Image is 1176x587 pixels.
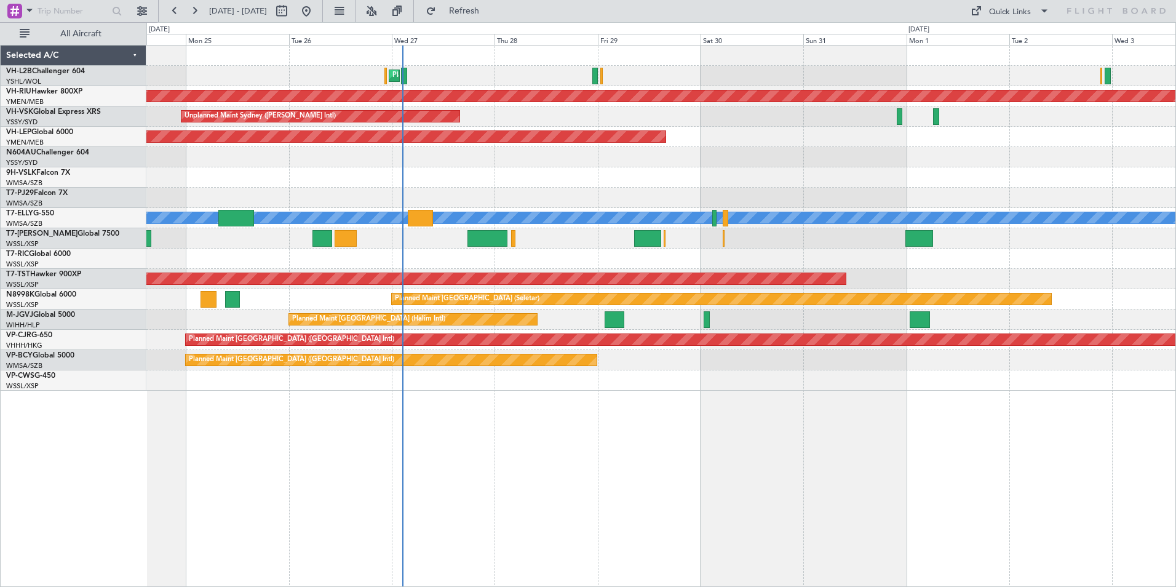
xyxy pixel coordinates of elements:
[6,68,32,75] span: VH-L2B
[495,34,597,45] div: Thu 28
[32,30,130,38] span: All Aircraft
[803,34,906,45] div: Sun 31
[6,381,39,391] a: WSSL/XSP
[6,149,36,156] span: N604AU
[14,24,133,44] button: All Aircraft
[6,239,39,249] a: WSSL/XSP
[6,149,89,156] a: N604AUChallenger 604
[439,7,490,15] span: Refresh
[420,1,494,21] button: Refresh
[6,291,76,298] a: N8998KGlobal 6000
[6,158,38,167] a: YSSY/SYD
[6,108,33,116] span: VH-VSK
[6,230,77,238] span: T7-[PERSON_NAME]
[6,138,44,147] a: YMEN/MEB
[6,230,119,238] a: T7-[PERSON_NAME]Global 7500
[6,280,39,289] a: WSSL/XSP
[189,351,394,369] div: Planned Maint [GEOGRAPHIC_DATA] ([GEOGRAPHIC_DATA] Intl)
[6,88,82,95] a: VH-RIUHawker 800XP
[395,290,539,308] div: Planned Maint [GEOGRAPHIC_DATA] (Seletar)
[149,25,170,35] div: [DATE]
[6,169,70,177] a: 9H-VSLKFalcon 7X
[6,271,81,278] a: T7-TSTHawker 900XP
[6,332,31,339] span: VP-CJR
[6,68,85,75] a: VH-L2BChallenger 604
[185,107,336,126] div: Unplanned Maint Sydney ([PERSON_NAME] Intl)
[6,178,42,188] a: WMSA/SZB
[6,118,38,127] a: YSSY/SYD
[392,34,495,45] div: Wed 27
[6,88,31,95] span: VH-RIU
[598,34,701,45] div: Fri 29
[209,6,267,17] span: [DATE] - [DATE]
[701,34,803,45] div: Sat 30
[6,300,39,309] a: WSSL/XSP
[6,250,29,258] span: T7-RIC
[292,310,445,329] div: Planned Maint [GEOGRAPHIC_DATA] (Halim Intl)
[6,108,101,116] a: VH-VSKGlobal Express XRS
[989,6,1031,18] div: Quick Links
[6,271,30,278] span: T7-TST
[6,260,39,269] a: WSSL/XSP
[908,25,929,35] div: [DATE]
[6,311,75,319] a: M-JGVJGlobal 5000
[6,372,55,380] a: VP-CWSG-450
[964,1,1055,21] button: Quick Links
[1009,34,1112,45] div: Tue 2
[6,199,42,208] a: WMSA/SZB
[186,34,288,45] div: Mon 25
[6,190,68,197] a: T7-PJ29Falcon 7X
[6,250,71,258] a: T7-RICGlobal 6000
[6,169,36,177] span: 9H-VSLK
[6,210,54,217] a: T7-ELLYG-550
[6,190,34,197] span: T7-PJ29
[289,34,392,45] div: Tue 26
[6,210,33,217] span: T7-ELLY
[6,129,73,136] a: VH-LEPGlobal 6000
[6,372,34,380] span: VP-CWS
[6,311,33,319] span: M-JGVJ
[189,330,394,349] div: Planned Maint [GEOGRAPHIC_DATA] ([GEOGRAPHIC_DATA] Intl)
[38,2,108,20] input: Trip Number
[392,66,535,85] div: Planned Maint Sydney ([PERSON_NAME] Intl)
[6,332,52,339] a: VP-CJRG-650
[6,219,42,228] a: WMSA/SZB
[6,77,41,86] a: YSHL/WOL
[6,341,42,350] a: VHHH/HKG
[907,34,1009,45] div: Mon 1
[6,352,74,359] a: VP-BCYGlobal 5000
[6,321,40,330] a: WIHH/HLP
[6,352,33,359] span: VP-BCY
[6,97,44,106] a: YMEN/MEB
[6,361,42,370] a: WMSA/SZB
[6,129,31,136] span: VH-LEP
[6,291,34,298] span: N8998K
